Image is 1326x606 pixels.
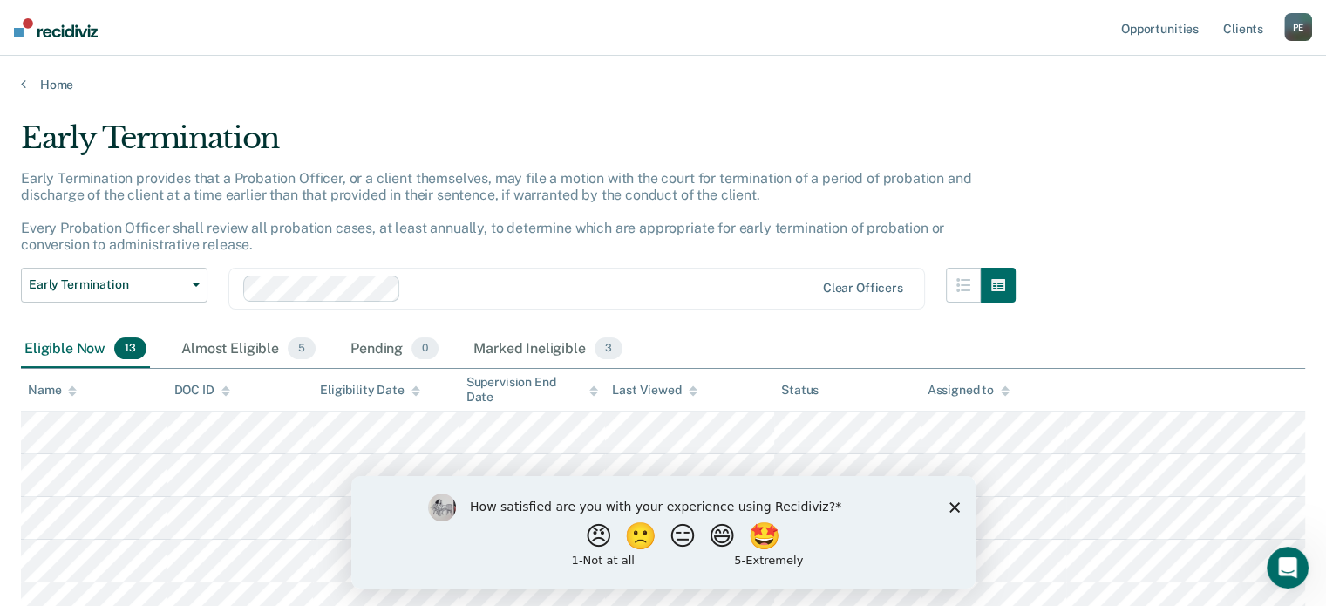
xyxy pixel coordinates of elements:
[612,383,697,398] div: Last Viewed
[114,337,146,360] span: 13
[1284,13,1312,41] button: PE
[178,330,319,369] div: Almost Eligible5
[1284,13,1312,41] div: P E
[347,330,442,369] div: Pending0
[595,337,622,360] span: 3
[351,476,976,589] iframe: Survey by Kim from Recidiviz
[928,383,1010,398] div: Assigned to
[174,383,230,398] div: DOC ID
[466,375,599,405] div: Supervision End Date
[29,277,186,292] span: Early Termination
[1267,547,1309,589] iframe: Intercom live chat
[411,337,439,360] span: 0
[781,383,819,398] div: Status
[823,281,903,296] div: Clear officers
[21,330,150,369] div: Eligible Now13
[21,268,207,303] button: Early Termination
[320,383,420,398] div: Eligibility Date
[14,18,98,37] img: Recidiviz
[470,330,626,369] div: Marked Ineligible3
[21,170,971,254] p: Early Termination provides that a Probation Officer, or a client themselves, may file a motion wi...
[28,383,77,398] div: Name
[21,120,1016,170] div: Early Termination
[288,337,316,360] span: 5
[21,77,1305,92] a: Home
